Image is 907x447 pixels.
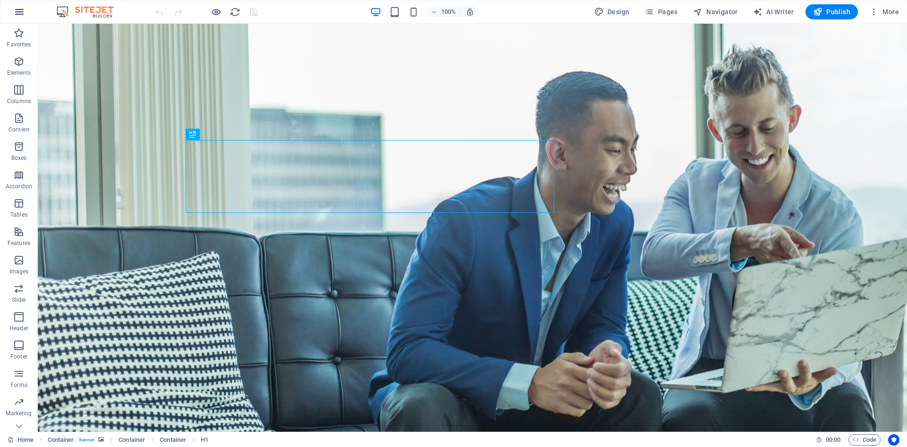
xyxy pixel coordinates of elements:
[441,6,456,18] h6: 100%
[594,7,630,17] span: Design
[10,381,27,389] p: Forms
[826,434,840,446] span: 00 00
[8,434,34,446] a: Click to cancel selection. Double-click to open Pages
[848,434,881,446] button: Code
[210,6,222,18] button: Click here to leave preview mode and continue editing
[10,211,27,219] p: Tables
[230,7,240,18] i: Reload page
[689,4,742,19] button: Navigator
[9,268,29,275] p: Images
[832,436,834,443] span: :
[888,434,899,446] button: Usercentrics
[54,6,125,18] img: Editor Logo
[6,183,32,190] p: Accordion
[10,353,27,360] p: Footer
[749,4,798,19] button: AI Writer
[427,6,461,18] button: 100%
[9,126,29,133] p: Content
[98,437,104,442] i: This element contains a background
[8,239,30,247] p: Features
[641,4,681,19] button: Pages
[229,6,240,18] button: reload
[77,434,94,446] span: . banner
[644,7,677,17] span: Pages
[7,69,31,77] p: Elements
[48,434,209,446] nav: breadcrumb
[201,434,208,446] span: Click to select. Double-click to edit
[753,7,794,17] span: AI Writer
[865,4,903,19] button: More
[48,434,74,446] span: Click to select. Double-click to edit
[7,41,31,48] p: Favorites
[693,7,738,17] span: Navigator
[869,7,899,17] span: More
[466,8,474,16] i: On resize automatically adjust zoom level to fit chosen device.
[6,410,32,417] p: Marketing
[11,154,27,162] p: Boxes
[813,7,850,17] span: Publish
[9,324,28,332] p: Header
[119,434,145,446] span: Click to select. Double-click to edit
[805,4,858,19] button: Publish
[853,434,876,446] span: Code
[590,4,633,19] button: Design
[590,4,633,19] div: Design (Ctrl+Alt+Y)
[160,434,186,446] span: Click to select. Double-click to edit
[12,296,26,304] p: Slider
[816,434,841,446] h6: Session time
[7,97,31,105] p: Columns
